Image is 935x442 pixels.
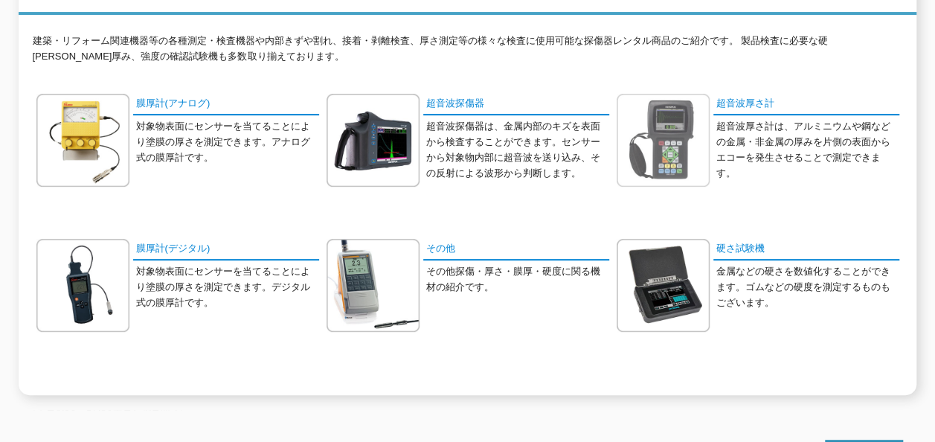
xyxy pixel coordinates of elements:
a: 膜厚計(アナログ) [133,94,319,115]
a: 硬さ試験機 [713,239,899,260]
p: 対象物表面にセンサーを当てることにより塗膜の厚さを測定できます。デジタル式の膜厚計です。 [136,264,319,310]
img: 膜厚計(アナログ) [36,94,129,187]
img: 超音波探傷器 [327,94,420,187]
p: 超音波探傷器は、金属内部のキズを表面から検査することができます。センサーから対象物内部に超音波を送り込み、その反射による波形から判断します。 [426,119,609,181]
a: その他 [423,239,609,260]
p: 金属などの硬さを数値化することができます。ゴムなどの硬度を測定するものもございます。 [716,264,899,310]
img: その他 [327,239,420,332]
a: 膜厚計(デジタル) [133,239,319,260]
p: 対象物表面にセンサーを当てることにより塗膜の厚さを測定できます。アナログ式の膜厚計です。 [136,119,319,165]
img: 膜厚計(デジタル) [36,239,129,332]
p: 超音波厚さ計は、アルミニウムや鋼などの金属・非金属の厚みを片側の表面からエコーを発生させることで測定できます。 [716,119,899,181]
p: 建築・リフォーム関連機器等の各種測定・検査機器や内部きずや割れ、接着・剥離検査、厚さ測定等の様々な検査に使用可能な探傷器レンタル商品のご紹介です。 製品検査に必要な硬[PERSON_NAME]厚... [33,33,903,72]
a: 超音波厚さ計 [713,94,899,115]
img: 硬さ試験機 [617,239,710,332]
img: 超音波厚さ計 [617,94,710,187]
p: その他探傷・厚さ・膜厚・硬度に関る機材の紹介です。 [426,264,609,295]
a: 超音波探傷器 [423,94,609,115]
